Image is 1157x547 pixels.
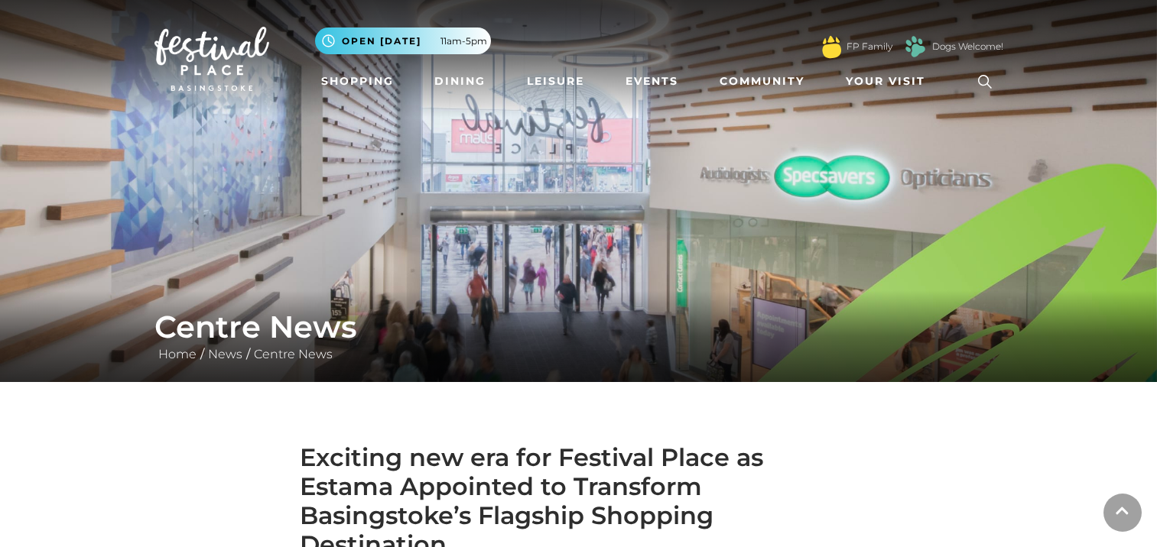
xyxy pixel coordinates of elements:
[250,347,336,361] a: Centre News
[342,34,421,48] span: Open [DATE]
[847,40,892,53] a: FP Family
[154,27,269,91] img: Festival Place Logo
[204,347,246,361] a: News
[315,67,400,95] a: Shopping
[840,67,939,95] a: Your Visit
[521,67,590,95] a: Leisure
[846,73,925,89] span: Your Visit
[713,67,811,95] a: Community
[154,309,1003,345] h1: Centre News
[154,347,200,361] a: Home
[143,309,1015,364] div: / /
[932,40,1003,53] a: Dogs Welcome!
[428,67,492,95] a: Dining
[440,34,487,48] span: 11am-5pm
[619,67,684,95] a: Events
[315,28,491,54] button: Open [DATE] 11am-5pm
